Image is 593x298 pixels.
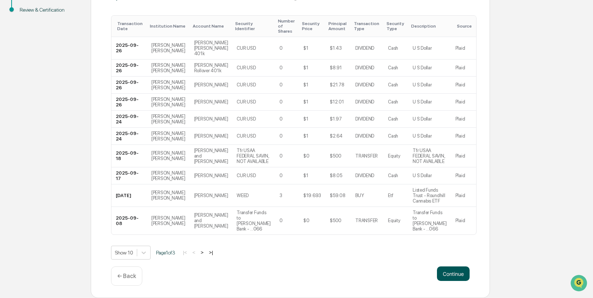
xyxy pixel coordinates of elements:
[7,56,20,69] img: 1746055101610-c473b297-6a78-478c-a979-82029cc54cd1
[413,99,432,105] div: U S Dollar
[330,82,344,87] div: $21.78
[150,24,187,29] div: Toggle SortBy
[193,24,230,29] div: Toggle SortBy
[451,207,476,234] td: Plaid
[237,133,255,139] div: CUR:USD
[111,37,147,60] td: 2025-09-26
[123,58,132,66] button: Start new chat
[330,193,345,198] div: $59.08
[451,111,476,128] td: Plaid
[388,99,398,105] div: Cash
[53,92,58,98] div: 🗄️
[20,6,79,14] div: Review & Certification
[117,21,144,31] div: Toggle SortBy
[330,99,344,105] div: $12.01
[190,249,197,256] button: <
[237,82,255,87] div: CUR:USD
[151,190,185,201] div: [PERSON_NAME] [PERSON_NAME]
[355,153,378,159] div: TRANSFER
[451,77,476,94] td: Plaid
[279,99,283,105] div: 0
[303,45,308,51] div: $1
[237,193,249,198] div: WEED
[181,249,189,256] button: |<
[330,45,342,51] div: $1.43
[199,249,206,256] button: >
[111,184,147,207] td: [DATE]
[355,193,364,198] div: BUY
[190,37,233,60] td: [PERSON_NAME] [PERSON_NAME] 401k
[355,65,374,70] div: DIVIDEND
[279,173,283,178] div: 0
[451,184,476,207] td: Plaid
[302,21,323,31] div: Toggle SortBy
[151,150,185,161] div: [PERSON_NAME] [PERSON_NAME]
[279,218,283,223] div: 0
[151,114,185,124] div: [PERSON_NAME] [PERSON_NAME]
[388,116,398,122] div: Cash
[355,218,378,223] div: TRANSFER
[387,21,405,31] div: Toggle SortBy
[413,45,432,51] div: U S Dollar
[279,65,283,70] div: 0
[237,148,271,164] div: Tfr USAA FEDERAL SAVIN, NOT AVAILABLE
[190,77,233,94] td: [PERSON_NAME]
[111,111,147,128] td: 2025-09-24
[330,218,342,223] div: $500
[72,123,88,128] span: Pylon
[190,94,233,111] td: [PERSON_NAME]
[413,133,432,139] div: U S Dollar
[413,210,447,232] div: Transfer Funds to [PERSON_NAME] Bank - ...066
[237,116,255,122] div: CUR:USD
[279,116,283,122] div: 0
[437,266,470,281] button: Continue
[60,91,90,99] span: Attestations
[303,218,309,223] div: $0
[15,91,47,99] span: Preclearance
[303,65,308,70] div: $1
[25,56,119,63] div: Start new chat
[413,187,447,204] div: Listed Funds Trust - Roundhill Cannabis ETF
[111,167,147,184] td: 2025-09-17
[237,173,255,178] div: CUR:USD
[190,60,233,77] td: [PERSON_NAME] Rollover 401k
[190,145,233,167] td: [PERSON_NAME] and [PERSON_NAME]
[7,92,13,98] div: 🖐️
[388,82,398,87] div: Cash
[190,111,233,128] td: [PERSON_NAME]
[151,131,185,142] div: [PERSON_NAME] [PERSON_NAME]
[355,99,374,105] div: DIVIDEND
[330,116,342,122] div: $1.97
[413,65,432,70] div: U S Dollar
[151,97,185,107] div: [PERSON_NAME] [PERSON_NAME]
[451,94,476,111] td: Plaid
[4,102,49,115] a: 🔎Data Lookup
[451,128,476,145] td: Plaid
[7,15,132,27] p: How can we help?
[355,45,374,51] div: DIVIDEND
[303,99,308,105] div: $1
[278,19,296,34] div: Toggle SortBy
[15,105,46,113] span: Data Lookup
[328,21,348,31] div: Toggle SortBy
[156,250,175,256] span: Page 1 of 3
[303,193,321,198] div: $19.693
[388,218,400,223] div: Equity
[237,99,255,105] div: CUR:USD
[355,173,374,178] div: DIVIDEND
[279,193,282,198] div: 3
[354,21,381,31] div: Toggle SortBy
[111,145,147,167] td: 2025-09-18
[151,215,185,226] div: [PERSON_NAME] [PERSON_NAME]
[330,173,342,178] div: $8.05
[279,82,283,87] div: 0
[451,145,476,167] td: Plaid
[411,24,448,29] div: Toggle SortBy
[111,207,147,234] td: 2025-09-08
[355,82,374,87] div: DIVIDEND
[330,153,342,159] div: $500
[355,133,374,139] div: DIVIDEND
[111,94,147,111] td: 2025-09-26
[111,128,147,145] td: 2025-09-24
